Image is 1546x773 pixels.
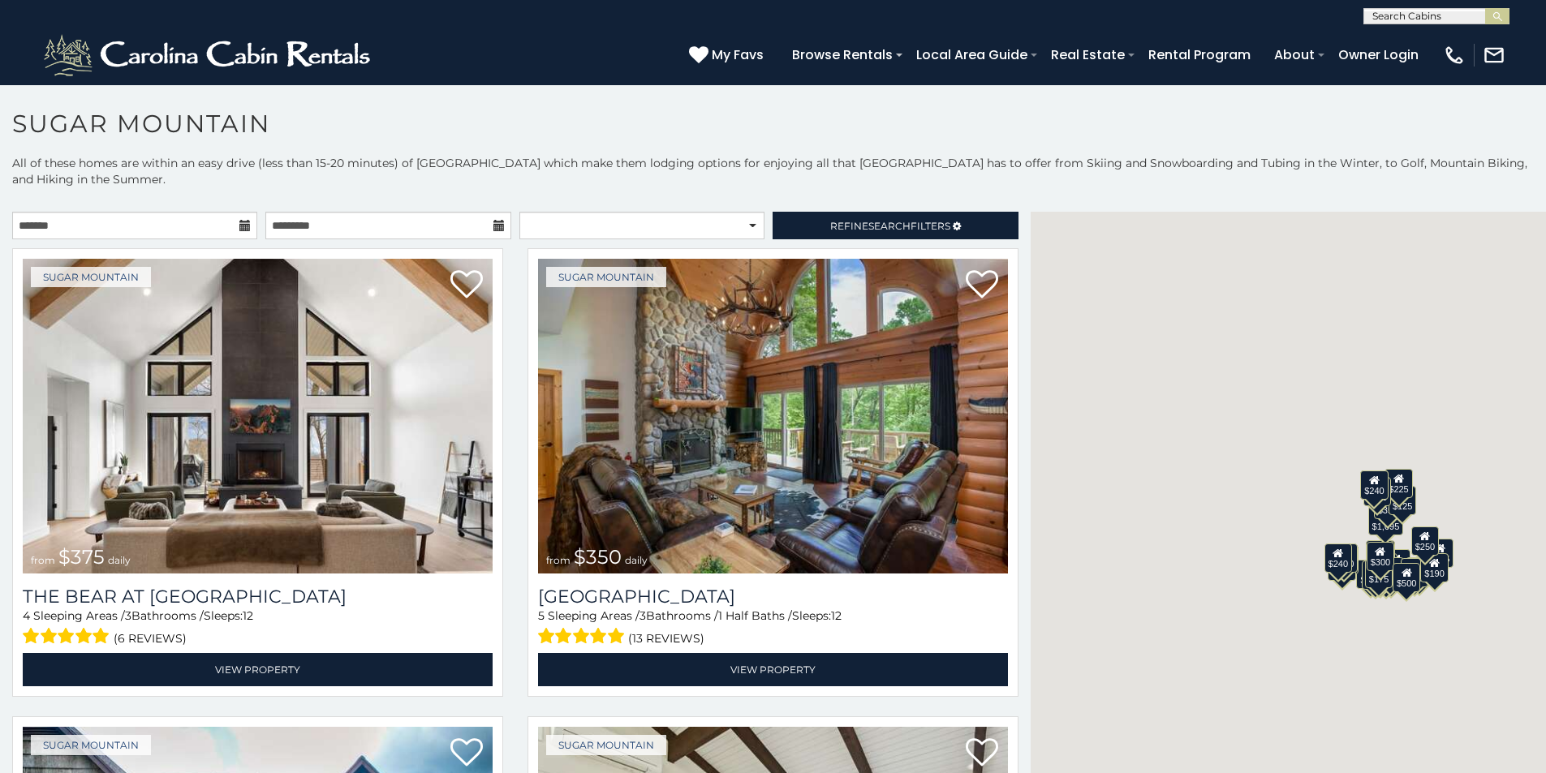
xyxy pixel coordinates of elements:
[718,608,792,623] span: 1 Half Baths /
[1366,540,1393,569] div: $190
[1043,41,1133,69] a: Real Estate
[640,608,646,623] span: 3
[538,586,1008,608] a: [GEOGRAPHIC_DATA]
[1330,41,1427,69] a: Owner Login
[23,586,493,608] h3: The Bear At Sugar Mountain
[538,586,1008,608] h3: Grouse Moor Lodge
[1367,542,1394,571] div: $300
[1368,506,1404,535] div: $1,095
[23,259,493,573] a: The Bear At Sugar Mountain from $375 daily
[625,554,648,566] span: daily
[538,259,1008,573] img: Grouse Moor Lodge
[108,554,131,566] span: daily
[831,608,842,623] span: 12
[1324,543,1352,573] div: $240
[546,735,666,755] a: Sugar Mountain
[114,628,187,649] span: (6 reviews)
[1383,549,1410,578] div: $200
[908,41,1036,69] a: Local Area Guide
[1426,539,1453,568] div: $155
[628,628,704,649] span: (13 reviews)
[546,267,666,287] a: Sugar Mountain
[1443,44,1466,67] img: phone-regular-white.png
[31,554,55,566] span: from
[1421,553,1449,582] div: $190
[538,608,1008,649] div: Sleeping Areas / Bathrooms / Sleeps:
[1363,560,1390,590] div: $155
[450,268,483,303] a: Add to favorites
[23,608,30,623] span: 4
[546,554,571,566] span: from
[1389,486,1416,515] div: $125
[23,608,493,649] div: Sleeping Areas / Bathrooms / Sleeps:
[784,41,901,69] a: Browse Rentals
[1140,41,1259,69] a: Rental Program
[1411,526,1439,556] div: $250
[31,267,151,287] a: Sugar Mountain
[450,736,483,771] a: Add to favorites
[1361,470,1389,500] div: $240
[712,45,764,65] span: My Favs
[23,653,493,686] a: View Property
[689,45,768,66] a: My Favs
[1483,44,1505,67] img: mail-regular-white.png
[966,736,998,771] a: Add to favorites
[966,268,998,303] a: Add to favorites
[868,220,911,232] span: Search
[23,586,493,608] a: The Bear At [GEOGRAPHIC_DATA]
[243,608,253,623] span: 12
[58,545,105,569] span: $375
[574,545,622,569] span: $350
[1401,558,1428,587] div: $195
[830,220,950,232] span: Refine Filters
[773,212,1018,239] a: RefineSearchFilters
[1385,469,1413,498] div: $225
[1266,41,1323,69] a: About
[31,735,151,755] a: Sugar Mountain
[538,608,545,623] span: 5
[125,608,131,623] span: 3
[1393,563,1420,592] div: $500
[23,259,493,573] img: The Bear At Sugar Mountain
[41,31,377,79] img: White-1-2.png
[1365,559,1393,588] div: $175
[538,653,1008,686] a: View Property
[538,259,1008,573] a: Grouse Moor Lodge from $350 daily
